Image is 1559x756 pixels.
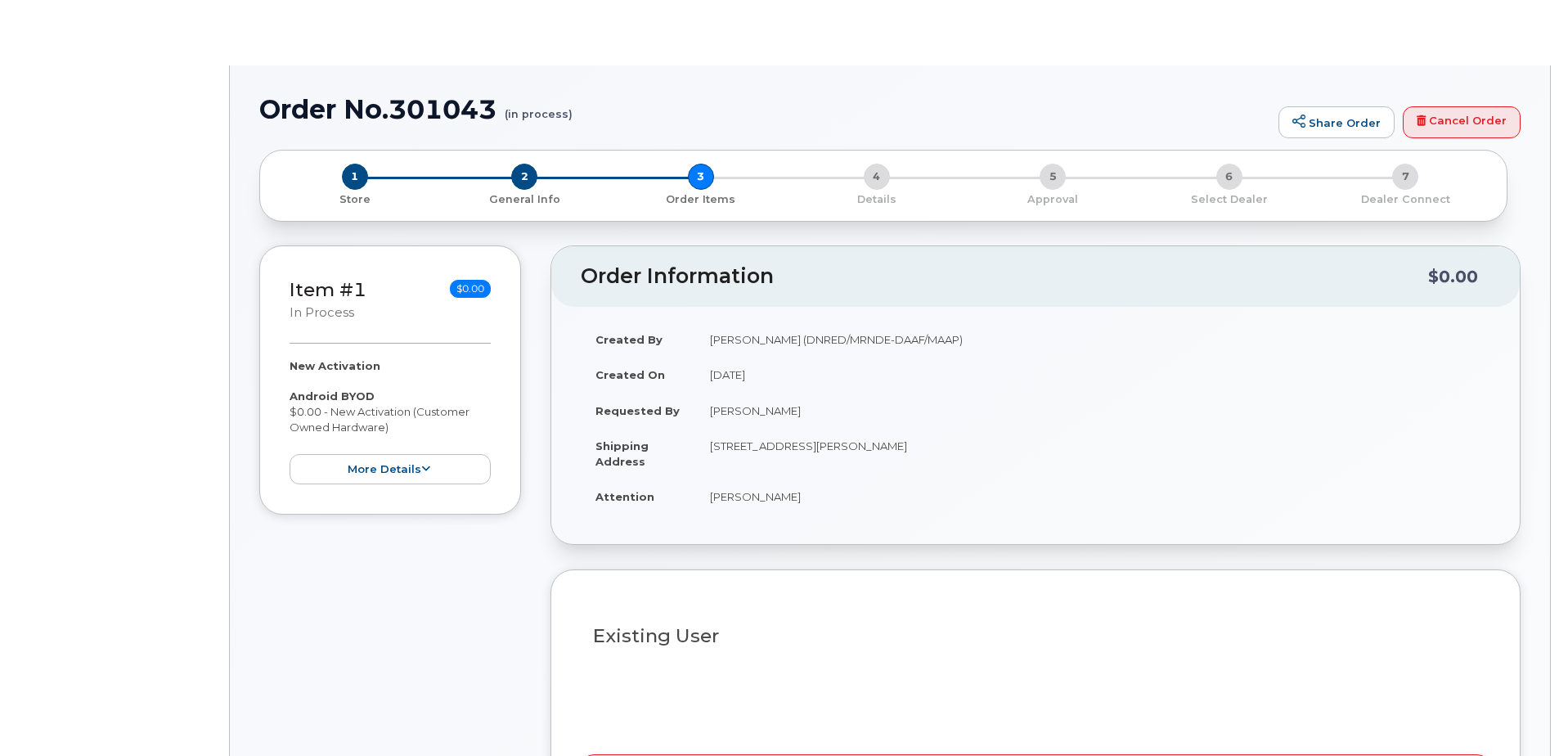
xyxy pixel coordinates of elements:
span: 2 [511,164,537,190]
a: Cancel Order [1403,106,1521,139]
td: [PERSON_NAME] (DNRED/MRNDE-DAAF/MAAP) [695,322,1490,358]
strong: New Activation [290,359,380,372]
button: more details [290,454,491,484]
strong: Shipping Address [595,439,649,468]
strong: Android BYOD [290,389,375,403]
a: Item #1 [290,278,366,301]
h1: Order No.301043 [259,95,1270,124]
div: $0.00 [1428,261,1478,292]
span: $0.00 [450,280,491,298]
a: 1 Store [273,190,436,207]
h2: Order Information [581,265,1428,288]
small: in process [290,305,354,320]
a: Share Order [1278,106,1395,139]
div: $0.00 - New Activation (Customer Owned Hardware) [290,358,491,484]
p: Store [280,192,429,207]
strong: Attention [595,490,654,503]
td: [STREET_ADDRESS][PERSON_NAME] [695,428,1490,479]
td: [PERSON_NAME] [695,393,1490,429]
h3: Existing User [593,626,1478,646]
strong: Requested By [595,404,680,417]
td: [DATE] [695,357,1490,393]
p: General Info [443,192,605,207]
td: [PERSON_NAME] [695,479,1490,515]
strong: Created By [595,333,663,346]
strong: Created On [595,368,665,381]
a: 2 General Info [436,190,612,207]
span: 1 [342,164,368,190]
small: (in process) [505,95,573,120]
